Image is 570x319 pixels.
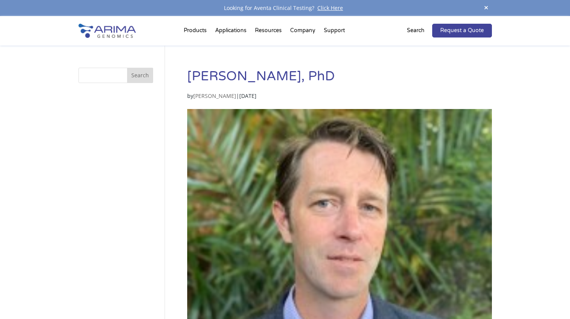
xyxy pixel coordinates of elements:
p: by | [187,91,492,107]
span: [DATE] [239,92,256,99]
div: Looking for Aventa Clinical Testing? [78,3,492,13]
a: Request a Quote [432,24,492,37]
button: Search [127,68,153,83]
p: Search [407,26,425,36]
a: [PERSON_NAME] [193,92,236,99]
a: Click Here [314,4,346,11]
h1: [PERSON_NAME], PhD [187,68,492,91]
img: Arima-Genomics-logo [78,24,136,38]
